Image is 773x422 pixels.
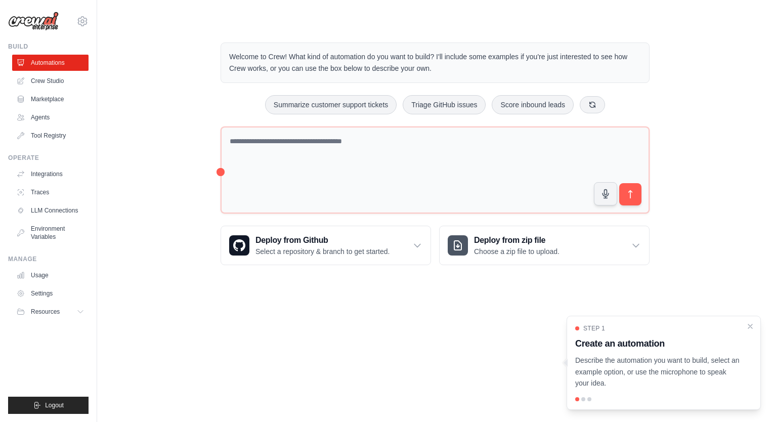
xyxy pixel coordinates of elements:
[12,267,89,283] a: Usage
[403,95,486,114] button: Triage GitHub issues
[12,55,89,71] a: Automations
[12,304,89,320] button: Resources
[12,91,89,107] a: Marketplace
[746,322,754,330] button: Close walkthrough
[492,95,574,114] button: Score inbound leads
[8,12,59,31] img: Logo
[575,355,740,389] p: Describe the automation you want to build, select an example option, or use the microphone to spe...
[8,397,89,414] button: Logout
[12,202,89,219] a: LLM Connections
[31,308,60,316] span: Resources
[12,73,89,89] a: Crew Studio
[8,43,89,51] div: Build
[575,336,740,351] h3: Create an automation
[255,234,390,246] h3: Deploy from Github
[8,255,89,263] div: Manage
[583,324,605,332] span: Step 1
[12,285,89,302] a: Settings
[45,401,64,409] span: Logout
[8,154,89,162] div: Operate
[12,221,89,245] a: Environment Variables
[12,128,89,144] a: Tool Registry
[12,166,89,182] a: Integrations
[255,246,390,257] p: Select a repository & branch to get started.
[12,184,89,200] a: Traces
[474,246,560,257] p: Choose a zip file to upload.
[265,95,397,114] button: Summarize customer support tickets
[229,51,641,74] p: Welcome to Crew! What kind of automation do you want to build? I'll include some examples if you'...
[474,234,560,246] h3: Deploy from zip file
[12,109,89,125] a: Agents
